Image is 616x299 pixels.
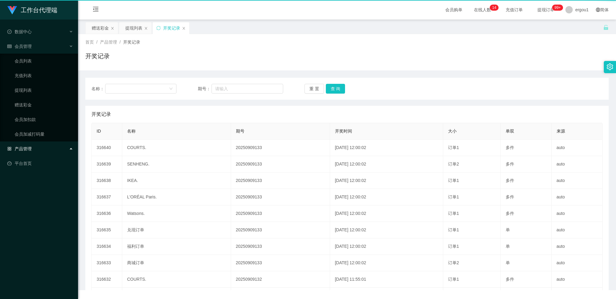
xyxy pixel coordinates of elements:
td: [DATE] 12:00:02 [330,222,443,238]
i: 图标: close [144,27,148,30]
i: 图标: check-circle-o [7,30,12,34]
span: 首页 [85,40,94,44]
td: 20250909133 [231,189,330,205]
td: auto [552,173,603,189]
td: 316640 [92,140,122,156]
i: 图标: sync [156,26,161,30]
span: 订单1 [448,227,459,232]
h1: 工作台代理端 [21,0,57,20]
a: 工作台代理端 [7,7,57,12]
span: 订单1 [448,211,459,216]
td: COURTS. [122,140,231,156]
span: 名称 [127,129,136,133]
td: 20250909133 [231,238,330,255]
span: 提现订单 [534,8,557,12]
td: 316635 [92,222,122,238]
span: 多件 [506,178,514,183]
a: 充值列表 [15,69,73,82]
span: 名称： [91,86,105,92]
button: 查 询 [326,84,345,94]
td: COURTS. [122,271,231,288]
span: 充值订单 [503,8,526,12]
i: 图标: unlock [603,25,609,30]
span: 多件 [506,162,514,166]
td: 316633 [92,255,122,271]
div: 2021 [83,276,611,283]
span: 开奖记录 [91,111,111,118]
span: 多件 [506,145,514,150]
td: auto [552,255,603,271]
a: 会员加扣款 [15,113,73,126]
i: 图标: close [111,27,114,30]
span: 多件 [506,211,514,216]
i: 图标: setting [607,63,613,70]
td: 316637 [92,189,122,205]
span: 开奖记录 [123,40,140,44]
td: [DATE] 12:00:02 [330,205,443,222]
span: 多件 [506,277,514,282]
span: 订单2 [448,162,459,166]
a: 提现列表 [15,84,73,96]
span: 订单1 [448,244,459,249]
a: 图标: dashboard平台首页 [7,157,73,169]
td: [DATE] 12:00:02 [330,255,443,271]
span: 单 [506,244,510,249]
i: 图标: global [596,8,600,12]
td: 20250909133 [231,173,330,189]
span: 在线人数 [471,8,494,12]
span: 订单1 [448,277,459,282]
span: 会员管理 [7,44,32,49]
button: 重 置 [304,84,324,94]
span: 订单2 [448,260,459,265]
td: 316632 [92,271,122,288]
td: [DATE] 12:00:02 [330,173,443,189]
span: ID [97,129,101,133]
i: 图标: menu-fold [85,0,106,20]
div: 开奖记录 [163,22,180,34]
td: [DATE] 12:00:02 [330,140,443,156]
span: 期号 [236,129,244,133]
img: logo.9652507e.png [7,6,17,15]
span: / [119,40,121,44]
td: auto [552,156,603,173]
td: 福利订单 [122,238,231,255]
td: 20250909133 [231,255,330,271]
div: 提现列表 [125,22,142,34]
td: auto [552,271,603,288]
span: 期号： [198,86,212,92]
td: 20250909132 [231,271,330,288]
td: 20250909133 [231,156,330,173]
td: 兑现订单 [122,222,231,238]
td: [DATE] 12:00:02 [330,238,443,255]
td: [DATE] 12:00:02 [330,189,443,205]
div: 赠送彩金 [92,22,109,34]
span: 订单1 [448,178,459,183]
span: 数据中心 [7,29,32,34]
input: 请输入 [212,84,283,94]
i: 图标: close [182,27,186,30]
span: 多件 [506,194,514,199]
td: 316639 [92,156,122,173]
td: 商城订单 [122,255,231,271]
td: L'ORÉAL Paris. [122,189,231,205]
span: 产品管理 [7,146,32,151]
span: 大小 [448,129,457,133]
td: auto [552,189,603,205]
i: 图标: appstore-o [7,147,12,151]
td: [DATE] 11:55:01 [330,271,443,288]
sup: 1116 [552,5,563,11]
a: 赠送彩金 [15,99,73,111]
td: 20250909133 [231,140,330,156]
td: Watsons. [122,205,231,222]
td: auto [552,222,603,238]
td: IKEA. [122,173,231,189]
td: auto [552,238,603,255]
span: 开奖时间 [335,129,352,133]
sup: 14 [490,5,499,11]
td: auto [552,140,603,156]
td: 316634 [92,238,122,255]
span: 单 [506,227,510,232]
td: [DATE] 12:00:02 [330,156,443,173]
span: 产品管理 [100,40,117,44]
i: 图标: table [7,44,12,48]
